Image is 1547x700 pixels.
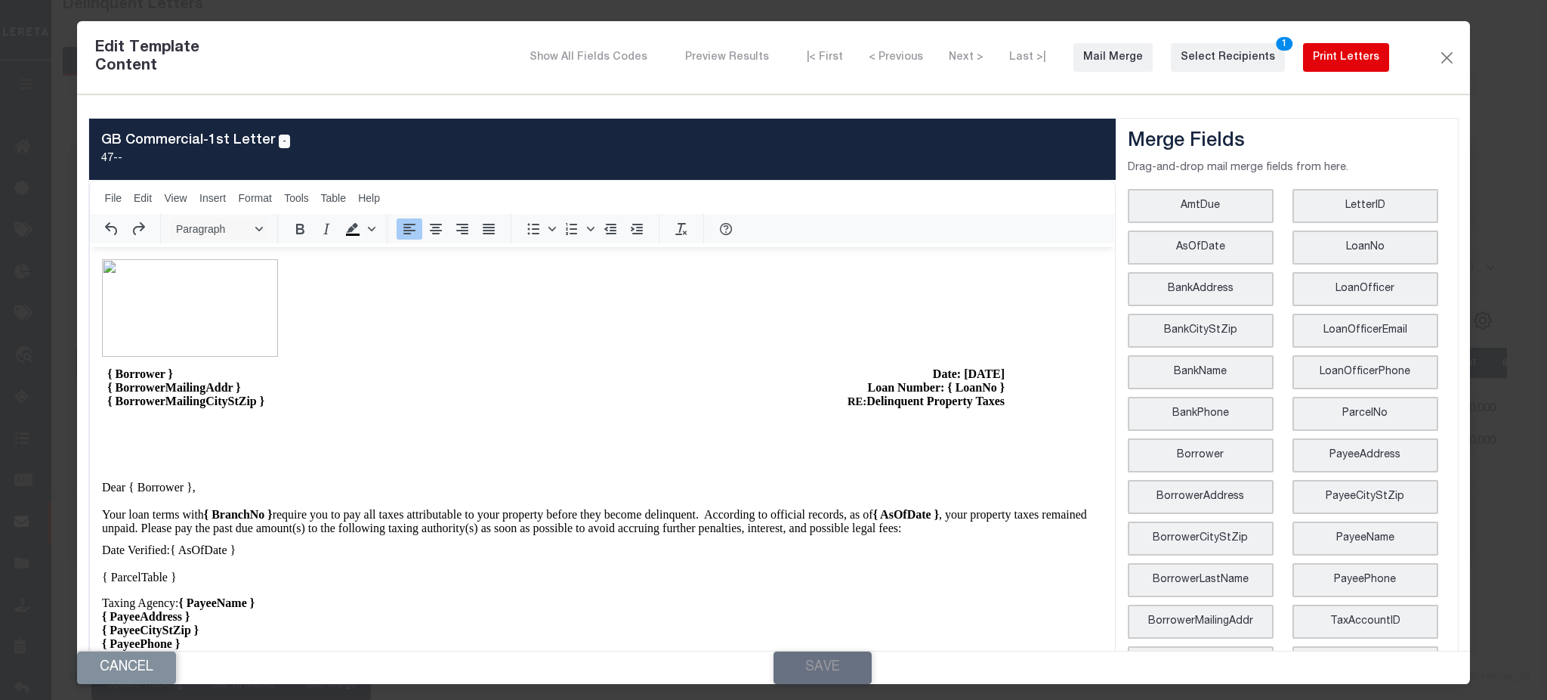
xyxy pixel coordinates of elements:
[1292,355,1438,389] li: LoanOfficerPhone
[669,218,694,240] button: Clear formatting
[134,192,152,204] span: Edit
[559,218,597,240] div: Numbered list
[12,296,80,309] span: Date Verified:
[1128,231,1274,265] li: AsOfDate
[1128,355,1274,389] li: BankName
[340,218,378,240] div: Background color Black
[17,147,174,160] span: { BorrowerMailingCityStZip }
[358,192,380,204] span: Help
[12,552,81,565] span: { BranchNo }
[287,218,313,240] button: Bold
[843,120,915,133] span: Date: [DATE]
[18,411,323,424] strong: The tax amounts above should not be used to make payments
[1128,272,1274,306] li: BankAddress
[12,324,87,336] span: { ParcelTable }
[95,39,245,76] h5: Edit Template Content
[279,135,290,148] span: -
[1276,37,1292,51] span: 1
[520,218,558,240] div: Bullet list
[1073,43,1153,72] button: Mail Merge
[326,411,832,424] strong: contact the tax office(s) directly for the most current amount, or for possible prior year tax am...
[199,192,226,204] span: Insert
[397,218,422,240] button: Align left
[284,192,309,204] span: Tools
[12,349,165,362] span: Taxing Agency:
[713,218,739,240] button: Help
[1292,438,1438,472] li: PayeeAddress
[783,261,849,274] strong: { AsOfDate }
[1128,480,1274,514] li: BorrowerAddress
[1292,272,1438,306] li: LoanOfficer
[101,134,275,147] span: GB Commercial-1st Letter
[320,192,345,204] span: Table
[170,218,268,240] button: Block Paragraph
[1437,48,1456,67] button: Close
[101,153,113,164] span: 47
[89,349,165,362] strong: { PayeeName }
[12,376,109,389] span: { PayeeCityStZip }
[1171,43,1285,72] button: Select Recipients 1
[125,218,151,240] button: Redo
[1128,160,1446,177] p: Drag-and-drop mail merge fields from here.
[1128,438,1274,472] li: Borrower
[12,539,89,552] span: Loan Servicing,
[1292,231,1438,265] li: LoanNo
[1128,522,1274,556] li: BorrowerCityStZip
[423,218,449,240] button: Align center
[105,192,122,204] span: File
[758,148,777,160] span: RE:
[80,296,146,309] span: { AsOfDate }
[12,261,997,287] span: Your loan terms with require you to pay all taxes attributable to your property before they becom...
[476,218,502,240] button: Justify
[624,218,650,240] button: Increase indent
[17,120,83,133] span: { Borrower }
[313,218,339,240] button: Italic
[12,390,90,403] span: { PayeePhone }
[12,438,993,451] span: If you find this notice to be in error, have already made payment arrangements with the taxing au...
[1128,563,1274,597] li: BorrowerLastName
[1292,314,1438,348] li: LoanOfficerEmail
[176,223,250,235] span: Paragraph
[1181,50,1275,66] div: Select Recipients
[17,134,150,147] span: { BorrowerMailingAddr }
[12,234,106,246] span: Dear { Borrower },
[568,479,637,492] strong: { BranchNo }
[924,438,993,451] strong: { BranchNo }
[1303,43,1389,72] button: Print Letters
[114,261,183,274] strong: { BranchNo }
[1128,314,1274,348] li: BankCityStZip
[12,479,993,492] span: If you are approached by a company other than offering to loan you money to pay your taxes, conta...
[1313,50,1379,66] div: Print Letters
[1292,480,1438,514] li: PayeeCityStZip
[1128,131,1446,154] h3: Merge Fields
[1292,563,1438,597] li: PayeePhone
[778,134,916,147] span: Loan Number: { LoanNo }
[99,218,125,240] button: Undo
[1292,397,1438,431] li: ParcelNo
[12,525,60,538] span: Sincerely,
[12,363,100,376] span: { PayeeAddress }
[101,151,1103,168] p: -
[449,218,475,240] button: Align right
[1083,50,1143,66] div: Mail Merge
[1292,189,1438,223] li: LetterID
[1128,189,1274,223] li: AmtDue
[12,438,1001,465] span: at { BranchPhoneNumber } to discuss options.
[12,12,188,110] img: 6870506b-4bab-4a36-87cd-268473c3faa8
[777,147,915,160] span: Delinquent Property Taxes
[1292,522,1438,556] li: PayeeName
[12,12,1012,594] body: Rich Text Area. Press ALT-0 for help.
[239,192,272,204] span: Format
[240,479,309,492] strong: { BranchNo }
[118,153,122,164] span: -
[597,218,623,240] button: Decrease indent
[1128,397,1274,431] li: BankPhone
[165,192,187,204] span: View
